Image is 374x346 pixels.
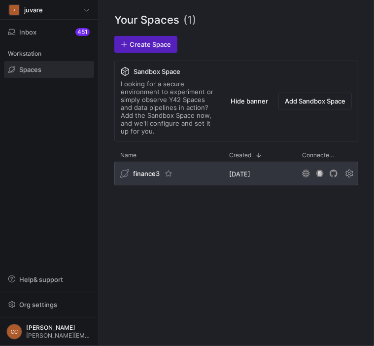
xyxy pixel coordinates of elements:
span: [DATE] [229,170,250,178]
span: Add Sandbox Space [285,97,345,105]
button: Inbox451 [4,24,94,40]
div: 451 [75,28,90,36]
span: Help & support [19,276,63,283]
button: Add Sandbox Space [278,93,352,109]
span: finance3 [133,170,160,177]
a: Org settings [4,302,94,310]
button: Org settings [4,296,94,313]
button: Help& support [4,271,94,288]
span: Your Spaces [114,12,179,28]
span: Name [120,152,136,159]
div: Looking for a secure environment to experiment or simply observe Y42 Spaces and data pipelines in... [121,80,216,135]
span: (1) [183,12,196,28]
div: Workstation [4,46,94,61]
div: CC [6,324,22,340]
div: J [9,5,19,15]
button: CC[PERSON_NAME][PERSON_NAME][EMAIL_ADDRESS][DOMAIN_NAME] [4,321,94,342]
span: Connected services [302,152,334,159]
span: Hide banner [231,97,268,105]
span: Create Space [130,40,171,48]
div: Press SPACE to select this row. [114,162,358,189]
a: Spaces [4,61,94,78]
span: Sandbox Space [134,68,180,75]
span: Inbox [19,28,36,36]
span: Spaces [19,66,41,73]
button: Hide banner [224,93,274,109]
span: Org settings [19,301,57,309]
span: [PERSON_NAME][EMAIL_ADDRESS][DOMAIN_NAME] [26,332,92,339]
span: Created [229,152,251,159]
span: [PERSON_NAME] [26,324,92,331]
a: Create Space [114,36,177,53]
span: juvare [24,6,43,14]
